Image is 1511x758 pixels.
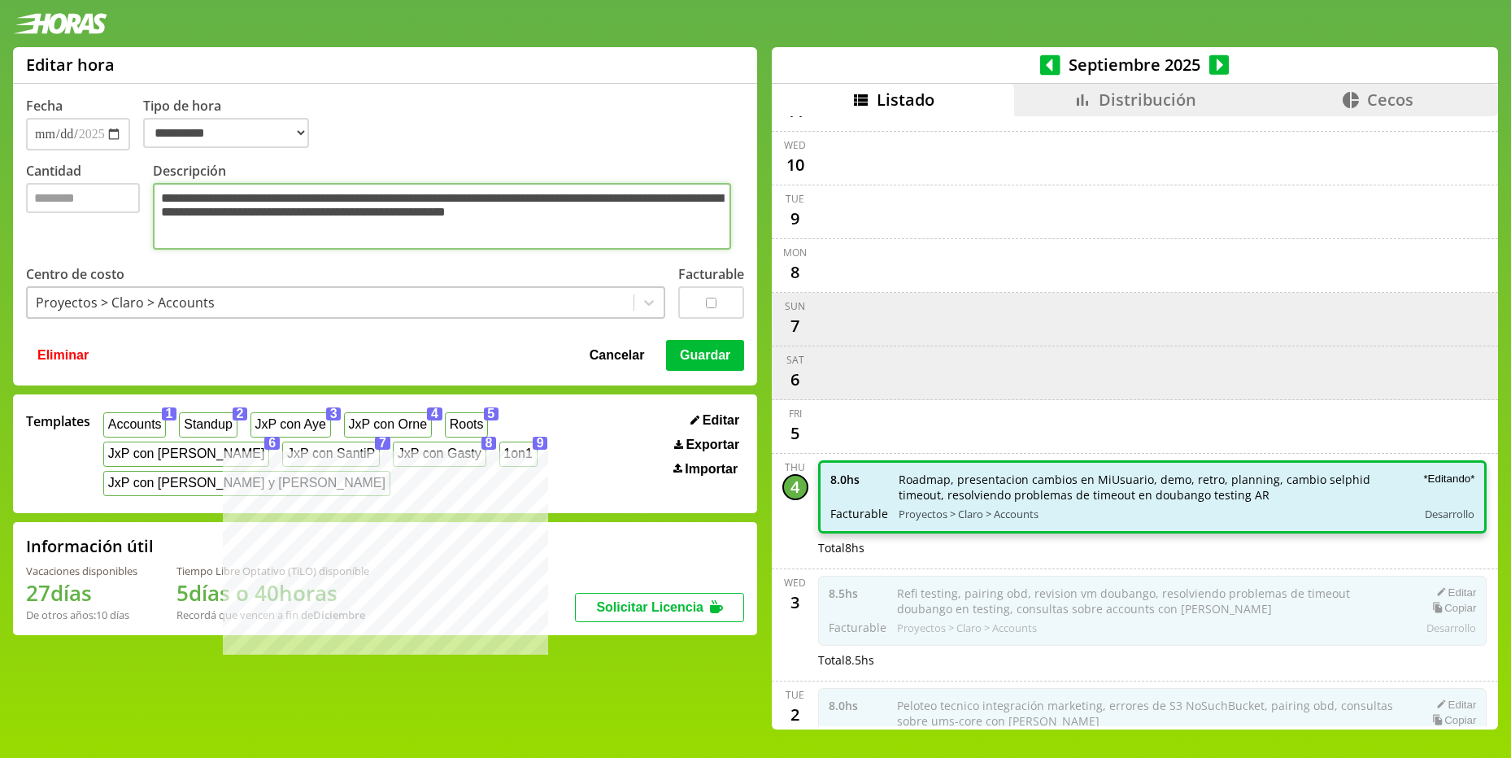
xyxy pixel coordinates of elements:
[264,437,280,450] span: 6
[250,412,331,438] button: JxP con Aye3
[782,313,808,339] div: 7
[782,152,808,178] div: 10
[153,183,731,250] textarea: Descripción
[176,608,369,622] div: Recordá que vencen a fin de
[13,13,107,34] img: logotipo
[782,259,808,285] div: 8
[596,600,703,614] span: Solicitar Licencia
[153,162,744,254] label: Descripción
[669,437,744,453] button: Exportar
[585,340,650,371] button: Cancelar
[26,183,140,213] input: Cantidad
[685,462,738,477] span: Importar
[481,437,497,450] span: 8
[703,413,739,428] span: Editar
[26,265,124,283] label: Centro de costo
[686,412,744,429] button: Editar
[783,246,807,259] div: Mon
[877,89,934,111] span: Listado
[26,97,63,115] label: Fecha
[103,412,166,438] button: Accounts1
[499,442,538,467] button: 1on19
[786,192,804,206] div: Tue
[26,162,153,254] label: Cantidad
[575,593,744,622] button: Solicitar Licencia
[33,340,94,371] button: Eliminar
[375,437,390,450] span: 7
[782,206,808,232] div: 9
[176,564,369,578] div: Tiempo Libre Optativo (TiLO) disponible
[26,608,137,622] div: De otros años: 10 días
[26,564,137,578] div: Vacaciones disponibles
[143,118,309,148] select: Tipo de hora
[786,688,804,702] div: Tue
[782,590,808,616] div: 3
[782,474,808,500] div: 4
[143,97,322,150] label: Tipo de hora
[445,412,488,438] button: Roots5
[785,299,805,313] div: Sun
[1099,89,1196,111] span: Distribución
[678,265,744,283] label: Facturable
[26,535,154,557] h2: Información útil
[1367,89,1413,111] span: Cecos
[393,442,486,467] button: JxP con Gasty8
[176,578,369,608] h1: 5 días o 40 horas
[784,138,806,152] div: Wed
[26,412,90,430] span: Templates
[818,652,1487,668] div: Total 8.5 hs
[36,294,215,311] div: Proyectos > Claro > Accounts
[772,116,1498,727] div: scrollable content
[782,367,808,393] div: 6
[686,438,739,452] span: Exportar
[666,340,744,371] button: Guardar
[344,412,432,438] button: JxP con Orne4
[786,353,804,367] div: Sat
[784,576,806,590] div: Wed
[103,442,269,467] button: JxP con [PERSON_NAME]6
[233,407,248,420] span: 2
[26,578,137,608] h1: 27 días
[785,460,805,474] div: Thu
[782,702,808,728] div: 2
[782,420,808,447] div: 5
[26,54,115,76] h1: Editar hora
[326,407,342,420] span: 3
[282,442,380,467] button: JxP con SantiP7
[1060,54,1209,76] span: Septiembre 2025
[818,540,1487,555] div: Total 8 hs
[484,407,499,420] span: 5
[789,407,802,420] div: Fri
[103,471,390,496] button: JxP con [PERSON_NAME] y [PERSON_NAME]
[313,608,365,622] b: Diciembre
[162,407,177,420] span: 1
[179,412,237,438] button: Standup2
[427,407,442,420] span: 4
[533,437,548,450] span: 9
